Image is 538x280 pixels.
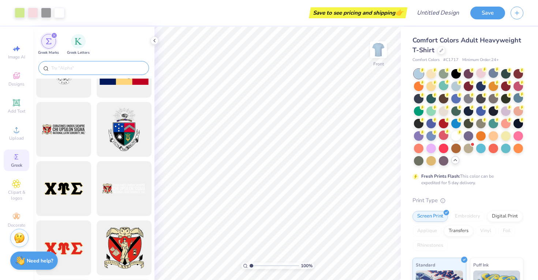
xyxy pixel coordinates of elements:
[421,173,460,179] strong: Fresh Prints Flash:
[395,8,403,17] span: 👉
[301,262,313,269] span: 100 %
[475,226,496,237] div: Vinyl
[498,226,515,237] div: Foil
[412,240,448,251] div: Rhinestones
[8,108,25,114] span: Add Text
[371,42,386,57] img: Front
[9,135,24,141] span: Upload
[416,261,435,269] span: Standard
[27,257,53,264] strong: Need help?
[67,34,90,56] div: filter for Greek Letters
[8,54,25,60] span: Image AI
[373,61,384,67] div: Front
[67,50,90,56] span: Greek Letters
[412,196,523,205] div: Print Type
[462,57,499,63] span: Minimum Order: 24 +
[51,64,144,72] input: Try "Alpha"
[450,211,485,222] div: Embroidery
[38,34,59,56] div: filter for Greek Marks
[8,222,25,228] span: Decorate
[4,189,29,201] span: Clipart & logos
[38,50,59,56] span: Greek Marks
[8,81,25,87] span: Designs
[443,57,459,63] span: # C1717
[473,261,489,269] span: Puff Ink
[412,211,448,222] div: Screen Print
[444,226,473,237] div: Transfers
[421,173,511,186] div: This color can be expedited for 5 day delivery.
[75,38,82,45] img: Greek Letters Image
[311,7,406,18] div: Save to see pricing and shipping
[11,162,22,168] span: Greek
[470,7,505,19] button: Save
[412,36,521,54] span: Comfort Colors Adult Heavyweight T-Shirt
[412,226,442,237] div: Applique
[411,5,465,20] input: Untitled Design
[67,34,90,56] button: filter button
[487,211,523,222] div: Digital Print
[46,38,52,44] img: Greek Marks Image
[38,34,59,56] button: filter button
[412,57,440,63] span: Comfort Colors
